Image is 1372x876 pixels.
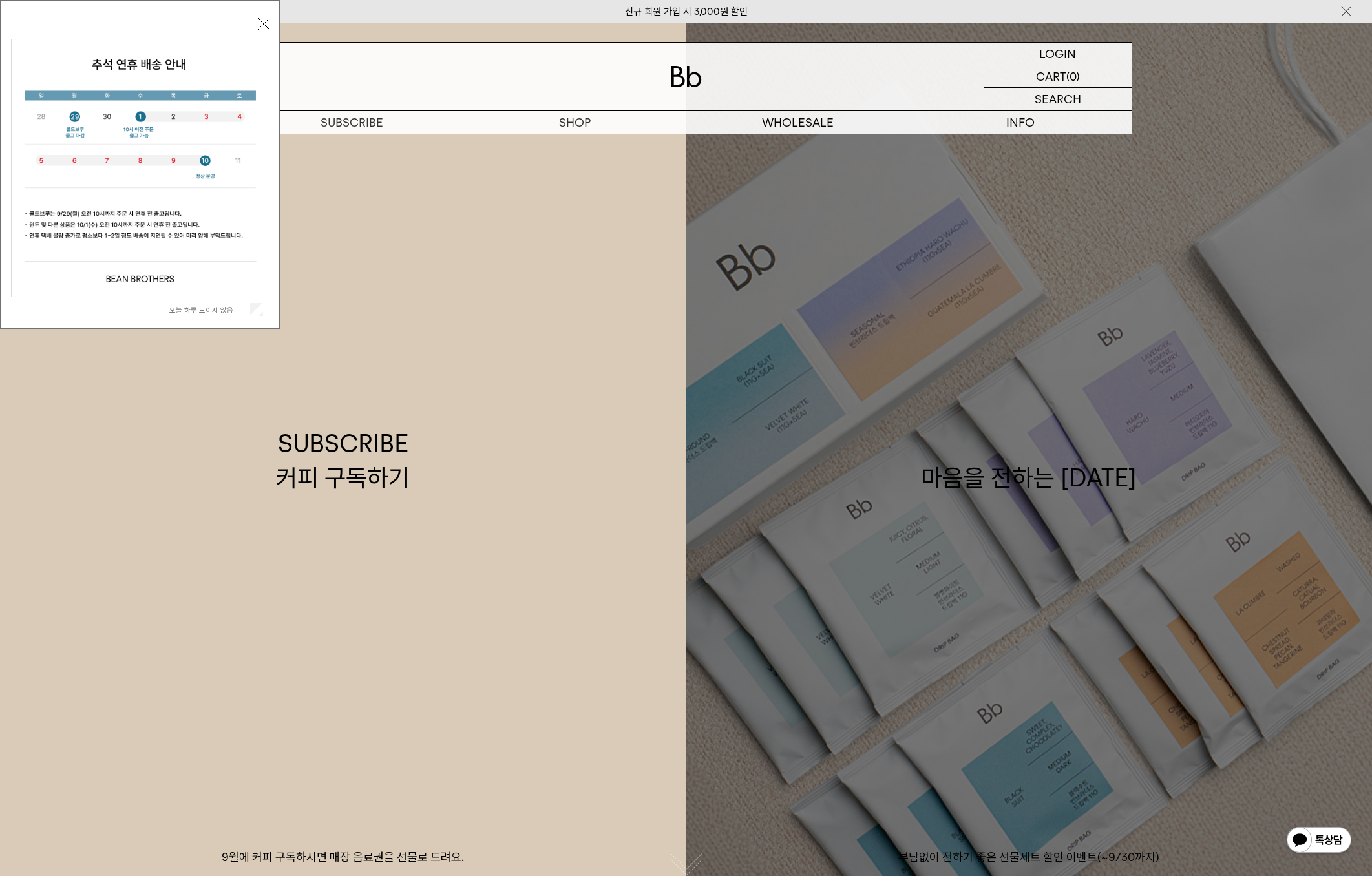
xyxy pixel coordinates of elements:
a: 신규 회원 가입 시 3,000원 할인 [625,6,748,17]
button: 닫기 [258,18,269,30]
label: 오늘 하루 보이지 않음 [169,306,248,315]
img: 5e4d662c6b1424087153c0055ceb1a13_140731.jpg [12,39,269,297]
img: 카카오톡 채널 1:1 채팅 버튼 [1285,826,1353,857]
a: SUBSCRIBE [240,111,463,134]
a: LOGIN [984,43,1132,65]
p: SEARCH [1035,88,1081,110]
p: WHOLESALE [686,111,909,134]
p: CART [1036,65,1066,87]
p: LOGIN [1039,43,1076,65]
a: CART (0) [984,65,1132,88]
div: 마음을 전하는 [DATE] [921,426,1137,495]
p: INFO [909,111,1132,134]
p: (0) [1066,65,1080,87]
img: 로고 [671,66,702,87]
div: SUBSCRIBE 커피 구독하기 [276,426,410,495]
a: SHOP [463,111,686,134]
